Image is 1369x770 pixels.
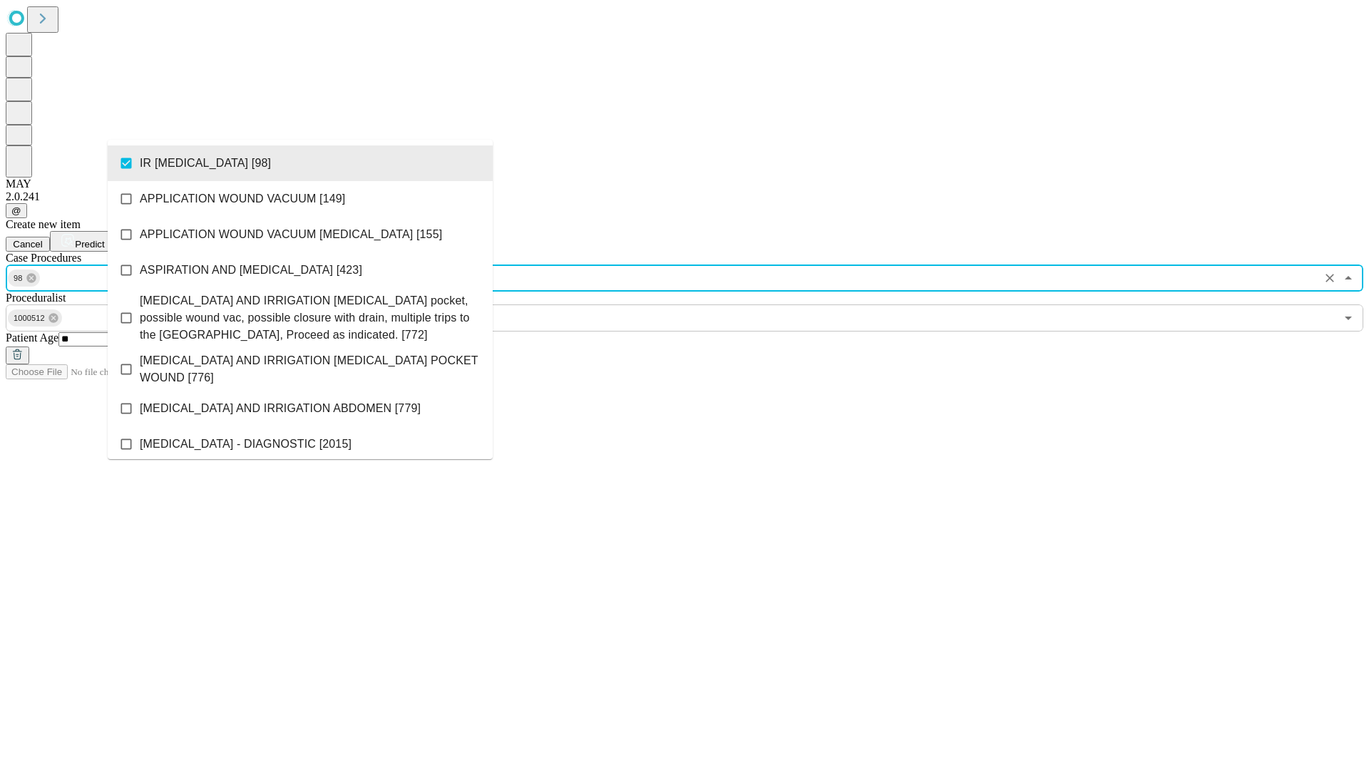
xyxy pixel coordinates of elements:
[6,203,27,218] button: @
[6,178,1363,190] div: MAY
[140,352,481,386] span: [MEDICAL_DATA] AND IRRIGATION [MEDICAL_DATA] POCKET WOUND [776]
[140,436,352,453] span: [MEDICAL_DATA] - DIAGNOSTIC [2015]
[75,239,104,250] span: Predict
[13,239,43,250] span: Cancel
[140,292,481,344] span: [MEDICAL_DATA] AND IRRIGATION [MEDICAL_DATA] pocket, possible wound vac, possible closure with dr...
[6,292,66,304] span: Proceduralist
[140,262,362,279] span: ASPIRATION AND [MEDICAL_DATA] [423]
[1338,308,1358,328] button: Open
[6,218,81,230] span: Create new item
[140,226,442,243] span: APPLICATION WOUND VACUUM [MEDICAL_DATA] [155]
[8,270,29,287] span: 98
[140,400,421,417] span: [MEDICAL_DATA] AND IRRIGATION ABDOMEN [779]
[8,269,40,287] div: 98
[6,237,50,252] button: Cancel
[8,309,62,327] div: 1000512
[1320,268,1340,288] button: Clear
[140,155,271,172] span: IR [MEDICAL_DATA] [98]
[1338,268,1358,288] button: Close
[50,231,116,252] button: Predict
[6,190,1363,203] div: 2.0.241
[140,190,345,207] span: APPLICATION WOUND VACUUM [149]
[6,252,81,264] span: Scheduled Procedure
[8,310,51,327] span: 1000512
[11,205,21,216] span: @
[6,332,58,344] span: Patient Age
